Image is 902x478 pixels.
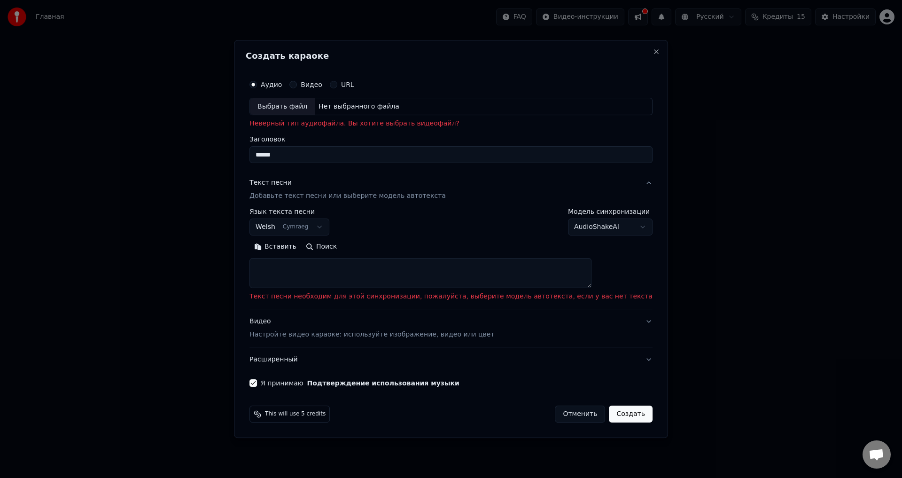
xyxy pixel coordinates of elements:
h2: Создать караоке [246,52,656,60]
div: Текст песни [249,179,292,188]
label: URL [341,81,354,88]
label: Язык текста песни [249,209,329,215]
p: Настройте видео караоке: используйте изображение, видео или цвет [249,330,494,339]
div: Видео [249,317,494,339]
div: Нет выбранного файла [315,102,403,111]
button: Поиск [301,240,342,255]
button: Вставить [249,240,301,255]
label: Модель синхронизации [568,209,653,215]
label: Заголовок [249,136,653,143]
p: Текст песни необходим для этой синхронизации, пожалуйста, выберите модель автотекста, если у вас ... [249,292,653,302]
p: Неверный тип аудиофайла. Вы хотите выбрать видеофайл? [249,119,653,129]
div: Выбрать файл [250,98,315,115]
button: Отменить [555,406,605,423]
label: Видео [301,81,322,88]
span: This will use 5 credits [265,410,326,418]
button: Текст песниДобавьте текст песни или выберите модель автотекста [249,171,653,209]
p: Добавьте текст песни или выберите модель автотекста [249,192,446,201]
div: Текст песниДобавьте текст песни или выберите модель автотекста [249,209,653,309]
button: Я принимаю [307,380,459,386]
label: Я принимаю [261,380,459,386]
button: Создать [609,406,652,423]
button: ВидеоНастройте видео караоке: используйте изображение, видео или цвет [249,309,653,347]
label: Аудио [261,81,282,88]
button: Расширенный [249,347,653,372]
